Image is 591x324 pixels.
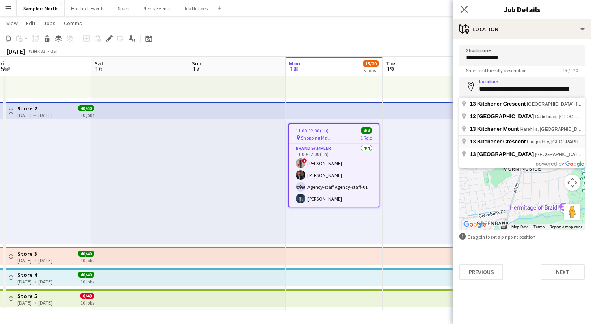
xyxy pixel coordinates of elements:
span: Edit [26,19,35,27]
div: [DATE] → [DATE] [17,279,52,285]
img: Google [461,219,488,230]
span: 11:00-12:00 (1h) [296,127,329,134]
button: Keyboard shortcuts [501,224,507,230]
h3: Job Details [453,4,591,15]
a: Edit [23,18,39,28]
span: 13 [470,138,476,145]
span: Tue [386,60,395,67]
h3: Store 2 [17,105,52,112]
a: Open this area in Google Maps (opens a new window) [461,219,488,230]
div: 10 jobs [80,257,94,264]
span: 17 [191,64,201,73]
span: 16 [93,64,104,73]
span: Jobs [43,19,56,27]
span: Kitchener Mount [477,126,519,132]
button: Map camera controls [564,175,580,191]
span: 40/40 [78,251,94,257]
span: 19 [385,64,395,73]
span: 15/20 [363,60,379,67]
button: Job No Fees [177,0,214,16]
span: 1 Role [360,135,372,141]
span: [GEOGRAPHIC_DATA] [477,151,534,157]
h3: Store 3 [17,250,52,257]
button: Spurs [111,0,136,16]
div: 10 jobs [80,299,94,306]
span: 40/40 [78,272,94,278]
span: Shopping Mall [301,135,330,141]
span: Kitchener Crescent [477,138,526,145]
div: 5 Jobs [363,67,379,73]
span: 13 [470,113,476,119]
div: 10 jobs [80,111,94,118]
a: Jobs [40,18,59,28]
span: 18 [288,64,300,73]
div: Location [453,19,591,39]
span: 40/40 [78,105,94,111]
a: Report a map error [550,225,582,229]
a: Terms [533,225,545,229]
span: Kitchener Crescent [477,101,526,107]
span: View [6,19,18,27]
span: 13 [470,126,476,132]
button: Drag Pegman onto the map to open Street View [564,204,580,220]
app-job-card: 11:00-12:00 (1h)4/4 Shopping Mall1 RoleBrand Sampler4/411:00-12:00 (1h)![PERSON_NAME][PERSON_NAME... [288,123,379,207]
h3: Store 5 [17,292,52,300]
a: Comms [61,18,85,28]
h3: Store 4 [17,271,52,279]
div: [DATE] → [DATE] [17,300,52,306]
div: 10 jobs [80,278,94,285]
div: [DATE] → [DATE] [17,257,52,264]
div: Drag pin to set a pinpoint position [459,233,585,241]
span: 13 / 120 [556,67,585,73]
div: [DATE] [6,47,25,55]
span: [GEOGRAPHIC_DATA] [477,113,534,119]
span: 0/40 [80,293,94,299]
span: Mon [289,60,300,67]
app-card-role: Brand Sampler4/411:00-12:00 (1h)![PERSON_NAME][PERSON_NAME]Agency-staff Agency-staff-01[PERSON_NAME] [289,144,379,207]
div: [DATE] → [DATE] [17,112,52,118]
span: Sun [192,60,201,67]
button: Map Data [511,224,528,230]
span: Short and friendly description [459,67,533,73]
button: Samplers North [17,0,65,16]
span: 13 [470,101,476,107]
a: View [3,18,21,28]
button: Hat Trick Events [65,0,111,16]
span: Comms [64,19,82,27]
button: Plenty Events [136,0,177,16]
button: Previous [459,264,503,280]
span: 4/4 [361,127,372,134]
span: 13 [470,151,476,157]
span: Week 33 [27,48,47,54]
span: Sat [95,60,104,67]
span: ! [302,158,307,163]
div: BST [50,48,58,54]
button: Next [541,264,585,280]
